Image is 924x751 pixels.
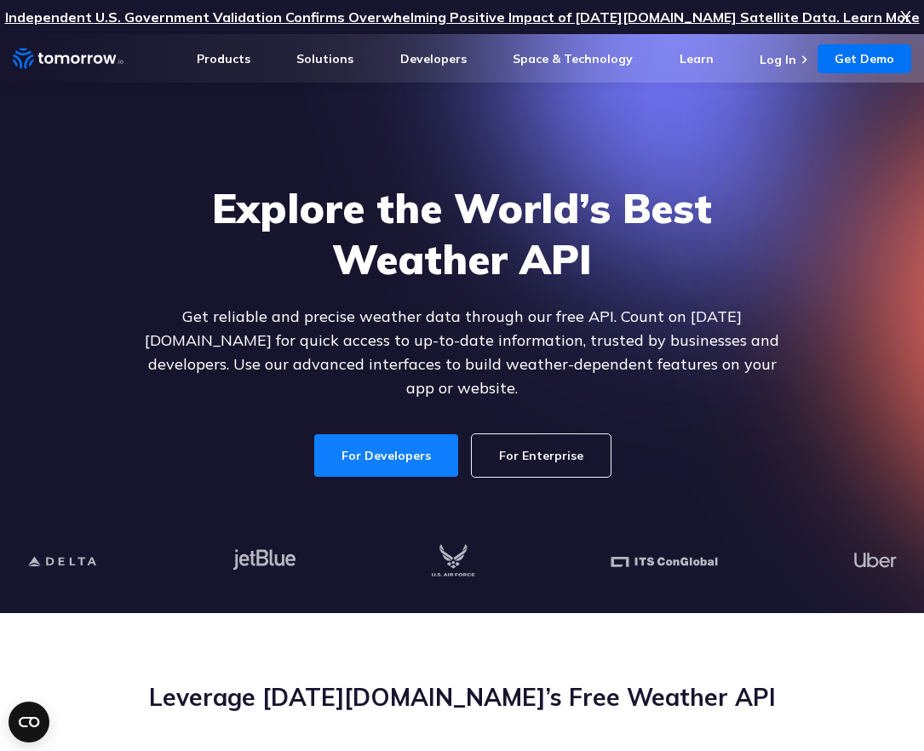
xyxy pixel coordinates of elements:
[400,51,467,66] a: Developers
[134,305,791,400] p: Get reliable and precise weather data through our free API. Count on [DATE][DOMAIN_NAME] for quic...
[472,434,611,477] a: For Enterprise
[818,44,911,73] a: Get Demo
[513,51,633,66] a: Space & Technology
[296,51,353,66] a: Solutions
[134,182,791,284] h1: Explore the World’s Best Weather API
[680,51,714,66] a: Learn
[760,52,796,67] a: Log In
[13,46,123,72] a: Home link
[197,51,250,66] a: Products
[314,434,458,477] a: For Developers
[5,9,920,26] a: Independent U.S. Government Validation Confirms Overwhelming Positive Impact of [DATE][DOMAIN_NAM...
[9,702,49,742] button: Open CMP widget
[27,681,897,714] h2: Leverage [DATE][DOMAIN_NAME]’s Free Weather API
